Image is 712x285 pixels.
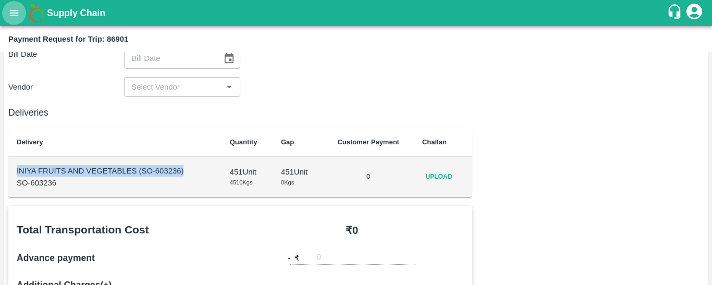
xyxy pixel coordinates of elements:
[422,138,447,146] b: Challan
[323,157,414,197] td: 0
[8,35,128,43] b: Payment Request for Trip: 86901
[294,252,300,264] p: ₹
[422,169,456,184] span: Upload
[17,177,213,189] p: SO-603236
[346,225,358,236] b: ₹ 0
[8,48,124,60] p: Bill Date
[281,179,294,185] span: 0 Kgs
[8,105,472,120] h6: Deliveries
[127,80,219,94] input: Select Vendor
[281,138,294,146] b: Gap
[17,165,213,177] p: INIYA FRUITS AND VEGETABLES (SO-603236)
[124,48,215,68] input: Bill Date
[47,6,667,20] a: Supply Chain
[685,2,704,24] div: account of current user
[26,3,47,23] img: logo
[230,166,264,178] p: 451 Unit
[223,80,236,94] button: Open
[17,224,149,236] b: Total Transportation Cost
[316,251,415,265] input: 0
[219,48,239,68] button: Choose date
[337,138,399,146] b: Customer Payment
[288,252,291,264] b: -
[17,253,95,263] b: Advance payment
[8,81,124,93] p: Vendor
[281,166,314,178] p: 451 Unit
[230,179,253,185] span: 4510 Kgs
[230,138,257,146] b: Quantity
[2,1,26,25] button: open drawer
[47,8,105,18] b: Supply Chain
[17,138,43,146] b: Delivery
[667,4,685,22] div: customer-support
